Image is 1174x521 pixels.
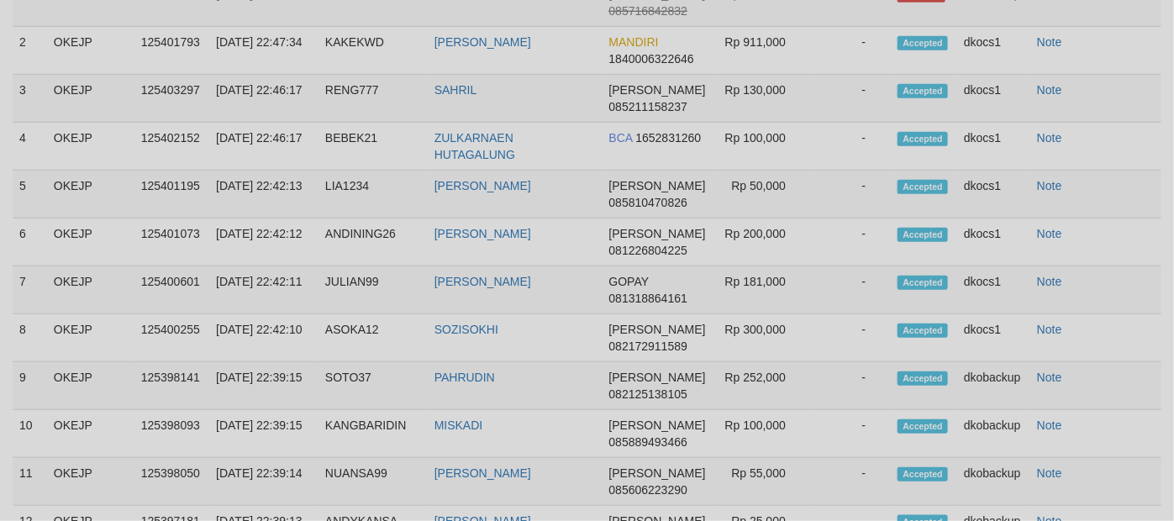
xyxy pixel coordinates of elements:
td: KAKEKWD [319,27,428,75]
span: MANDIRI [609,35,659,49]
td: Rp 100,000 [717,123,811,171]
td: dkocs1 [957,27,1030,75]
td: OKEJP [47,458,134,506]
td: 125401793 [134,27,209,75]
a: Note [1037,371,1062,384]
span: 085606223290 [609,483,687,497]
td: 9 [13,362,47,410]
td: 125401195 [134,171,209,218]
td: 7 [13,266,47,314]
td: Rp 252,000 [717,362,811,410]
span: Accepted [898,36,948,50]
td: - [811,314,891,362]
td: 125400255 [134,314,209,362]
td: OKEJP [47,171,134,218]
td: Rp 181,000 [717,266,811,314]
td: [DATE] 22:42:12 [209,218,319,266]
span: 081226804225 [609,244,687,257]
span: 1652831260 [636,131,702,145]
td: dkocs1 [957,266,1030,314]
td: dkocs1 [957,123,1030,171]
td: NUANSA99 [319,458,428,506]
a: ZULKARNAEN HUTAGALUNG [434,131,515,161]
a: Note [1037,466,1062,480]
a: SOZISOKHI [434,323,498,336]
td: OKEJP [47,410,134,458]
span: [PERSON_NAME] [609,418,706,432]
td: BEBEK21 [319,123,428,171]
span: [PERSON_NAME] [609,466,706,480]
td: [DATE] 22:42:13 [209,171,319,218]
span: Accepted [898,84,948,98]
td: 125400601 [134,266,209,314]
td: 10 [13,410,47,458]
td: - [811,410,891,458]
td: 125402152 [134,123,209,171]
a: Note [1037,227,1062,240]
span: Accepted [898,371,948,386]
span: [PERSON_NAME] [609,179,706,192]
a: [PERSON_NAME] [434,35,531,49]
td: dkocs1 [957,314,1030,362]
span: GOPAY [609,275,649,288]
td: JULIAN99 [319,266,428,314]
td: 125398093 [134,410,209,458]
a: [PERSON_NAME] [434,275,531,288]
a: Note [1037,275,1062,288]
span: 085716842832 [609,4,687,18]
td: RENG777 [319,75,428,123]
td: - [811,218,891,266]
td: dkobackup [957,410,1030,458]
td: dkocs1 [957,75,1030,123]
td: 4 [13,123,47,171]
span: 085810470826 [609,196,687,209]
span: Accepted [898,467,948,482]
span: 085889493466 [609,435,687,449]
span: Accepted [898,132,948,146]
td: 2 [13,27,47,75]
td: Rp 300,000 [717,314,811,362]
span: 1840006322646 [609,52,694,66]
td: [DATE] 22:42:11 [209,266,319,314]
td: - [811,27,891,75]
span: BCA [609,131,633,145]
td: ANDINING26 [319,218,428,266]
td: - [811,171,891,218]
a: SAHRIL [434,83,477,97]
td: SOTO37 [319,362,428,410]
span: [PERSON_NAME] [609,83,706,97]
a: PAHRUDIN [434,371,495,384]
a: Note [1037,131,1062,145]
span: [PERSON_NAME] [609,371,706,384]
td: OKEJP [47,362,134,410]
td: 8 [13,314,47,362]
span: [PERSON_NAME] [609,227,706,240]
td: OKEJP [47,75,134,123]
td: 125401073 [134,218,209,266]
span: 081318864161 [609,292,687,305]
td: LIA1234 [319,171,428,218]
a: Note [1037,83,1062,97]
span: [PERSON_NAME] [609,323,706,336]
td: [DATE] 22:47:34 [209,27,319,75]
td: 3 [13,75,47,123]
a: MISKADI [434,418,483,432]
span: Accepted [898,228,948,242]
td: dkocs1 [957,171,1030,218]
td: [DATE] 22:39:15 [209,410,319,458]
a: Note [1037,35,1062,49]
a: Note [1037,418,1062,432]
span: 082172911589 [609,339,687,353]
td: 11 [13,458,47,506]
td: Rp 50,000 [717,171,811,218]
td: OKEJP [47,123,134,171]
a: [PERSON_NAME] [434,466,531,480]
td: Rp 55,000 [717,458,811,506]
td: dkobackup [957,362,1030,410]
td: Rp 200,000 [717,218,811,266]
td: [DATE] 22:39:15 [209,362,319,410]
td: dkobackup [957,458,1030,506]
a: [PERSON_NAME] [434,227,531,240]
span: Accepted [898,180,948,194]
td: OKEJP [47,27,134,75]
